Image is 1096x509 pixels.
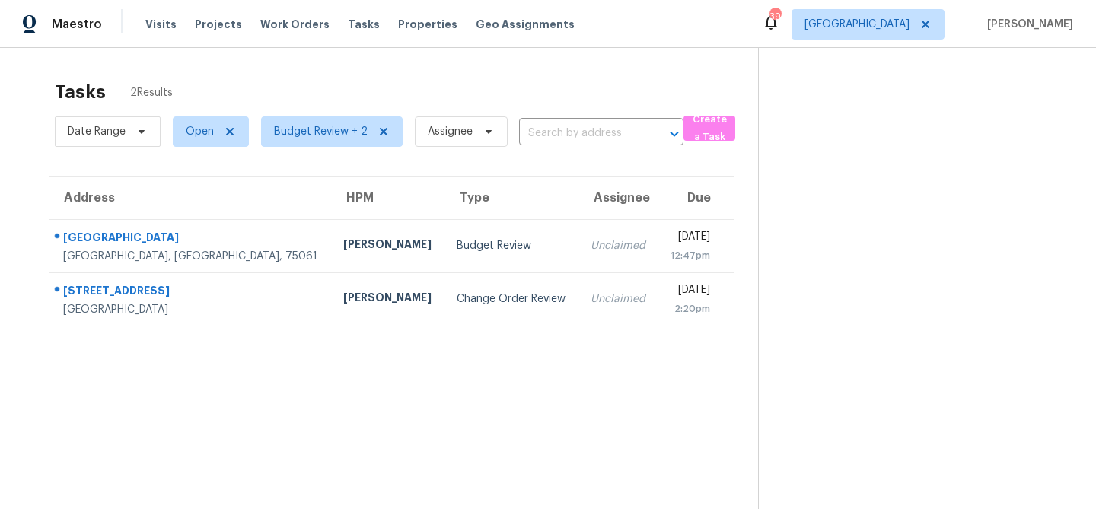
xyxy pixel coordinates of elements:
div: [DATE] [670,282,710,301]
span: Projects [195,17,242,32]
span: 2 Results [130,85,173,100]
th: Address [49,177,331,219]
button: Open [664,123,685,145]
span: Tasks [348,19,380,30]
div: [STREET_ADDRESS] [63,283,319,302]
div: [DATE] [670,229,710,248]
button: Create a Task [683,116,735,141]
span: [GEOGRAPHIC_DATA] [804,17,910,32]
div: Unclaimed [591,238,646,253]
th: Type [444,177,578,219]
span: Date Range [68,124,126,139]
div: 39 [769,9,780,24]
span: [PERSON_NAME] [981,17,1073,32]
span: Budget Review + 2 [274,124,368,139]
span: Assignee [428,124,473,139]
div: [PERSON_NAME] [343,237,432,256]
div: [GEOGRAPHIC_DATA], [GEOGRAPHIC_DATA], 75061 [63,249,319,264]
span: Geo Assignments [476,17,575,32]
span: Properties [398,17,457,32]
div: Unclaimed [591,291,646,307]
span: Create a Task [691,111,728,146]
div: 12:47pm [670,248,710,263]
th: HPM [331,177,444,219]
span: Maestro [52,17,102,32]
span: Work Orders [260,17,330,32]
th: Assignee [578,177,658,219]
div: Change Order Review [457,291,566,307]
span: Open [186,124,214,139]
input: Search by address [519,122,641,145]
div: Budget Review [457,238,566,253]
h2: Tasks [55,84,106,100]
th: Due [658,177,734,219]
div: 2:20pm [670,301,710,317]
span: Visits [145,17,177,32]
div: [PERSON_NAME] [343,290,432,309]
div: [GEOGRAPHIC_DATA] [63,230,319,249]
div: [GEOGRAPHIC_DATA] [63,302,319,317]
